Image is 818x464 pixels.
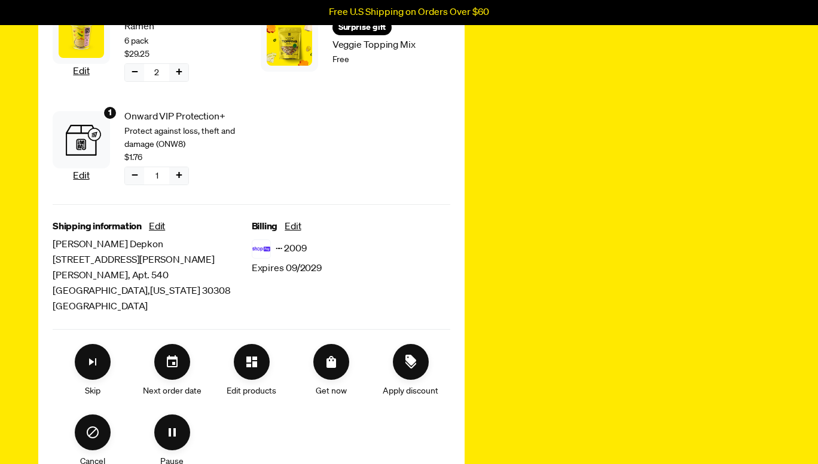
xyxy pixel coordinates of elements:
span: Expires 09/2029 [252,261,322,276]
span: Get now [316,385,347,398]
span: Skip [85,385,100,398]
div: 1 units of item: Onward VIP Protection+ [103,106,117,120]
button: Order Now [313,344,349,380]
button: Decrease quantity [125,64,144,81]
span: [GEOGRAPHIC_DATA] , [US_STATE] 30308 [53,284,252,299]
span: [STREET_ADDRESS][PERSON_NAME][PERSON_NAME] , Apt. 540​​ [53,253,252,284]
span: Next order date [143,385,202,398]
p: Free U.S Shipping on Orders Over $60 [329,7,489,18]
span: [PERSON_NAME] Depkon [53,237,252,253]
button: Edit [73,168,89,184]
span: Veggie Topping Mix [332,38,451,53]
button: Cancel [75,414,111,450]
span: $29.25 [124,48,149,61]
span: Surprise gift [338,21,386,34]
button: Edit [73,64,89,79]
span: Protect against loss, theft and damage (ONW8) [124,125,243,151]
span: Onward VIP Protection+ [124,109,243,125]
button: Set your next order date [154,344,190,380]
span: Apply discount [383,385,438,398]
span: 1 [108,106,112,119]
button: Pause [154,414,190,450]
span: Edit products [227,385,276,398]
button: Skip subscription [75,344,111,380]
span: ···· 2009 [276,241,307,257]
button: Apply discount [393,344,429,380]
span: 1 [155,170,158,183]
span: [GEOGRAPHIC_DATA] [53,299,252,315]
img: Creamy "Chicken" Cup Ramen [59,13,104,58]
button: Decrease quantity [125,167,144,185]
span: Billing [252,219,278,235]
button: Edit [285,219,301,235]
button: Edit products [234,344,270,380]
span: Shipping information [53,219,142,235]
span: Free [332,53,349,66]
img: Veggie Topping Mix [267,20,312,66]
span: $1.76 [124,151,142,164]
button: Increase quantity [169,167,188,185]
button: Edit [149,219,165,235]
div: Subscription product: Onward VIP Protection+ [53,105,243,190]
span: 2 [154,66,159,79]
img: svg%3E [252,239,271,259]
span: 6 pack [124,35,243,48]
img: Onward VIP Protection+ [59,117,104,162]
button: Increase quantity [169,64,188,81]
